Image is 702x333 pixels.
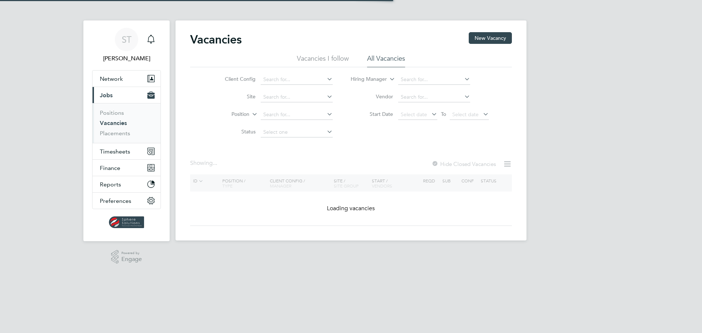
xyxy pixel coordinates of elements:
[111,250,142,264] a: Powered byEngage
[214,93,256,100] label: Site
[92,216,161,228] a: Go to home page
[93,71,161,87] button: Network
[261,110,333,120] input: Search for...
[100,148,130,155] span: Timesheets
[214,128,256,135] label: Status
[93,160,161,176] button: Finance
[351,111,393,117] label: Start Date
[121,256,142,262] span: Engage
[100,164,120,171] span: Finance
[93,193,161,209] button: Preferences
[100,181,121,188] span: Reports
[93,87,161,103] button: Jobs
[100,75,123,82] span: Network
[401,111,427,118] span: Select date
[469,32,512,44] button: New Vacancy
[213,159,217,167] span: ...
[452,111,479,118] span: Select date
[439,109,448,119] span: To
[261,75,333,85] input: Search for...
[431,160,496,167] label: Hide Closed Vacancies
[261,127,333,137] input: Select one
[83,20,170,241] nav: Main navigation
[398,75,470,85] input: Search for...
[207,111,249,118] label: Position
[100,130,130,137] a: Placements
[190,159,219,167] div: Showing
[109,216,144,228] img: spheresolutions-logo-retina.png
[367,54,405,67] li: All Vacancies
[93,143,161,159] button: Timesheets
[398,92,470,102] input: Search for...
[100,109,124,116] a: Positions
[100,92,113,99] span: Jobs
[122,35,132,44] span: ST
[297,54,349,67] li: Vacancies I follow
[261,92,333,102] input: Search for...
[100,120,127,126] a: Vacancies
[214,76,256,82] label: Client Config
[190,32,242,47] h2: Vacancies
[345,76,387,83] label: Hiring Manager
[93,103,161,143] div: Jobs
[121,250,142,256] span: Powered by
[100,197,131,204] span: Preferences
[351,93,393,100] label: Vendor
[92,28,161,63] a: ST[PERSON_NAME]
[93,176,161,192] button: Reports
[92,54,161,63] span: Selin Thomas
